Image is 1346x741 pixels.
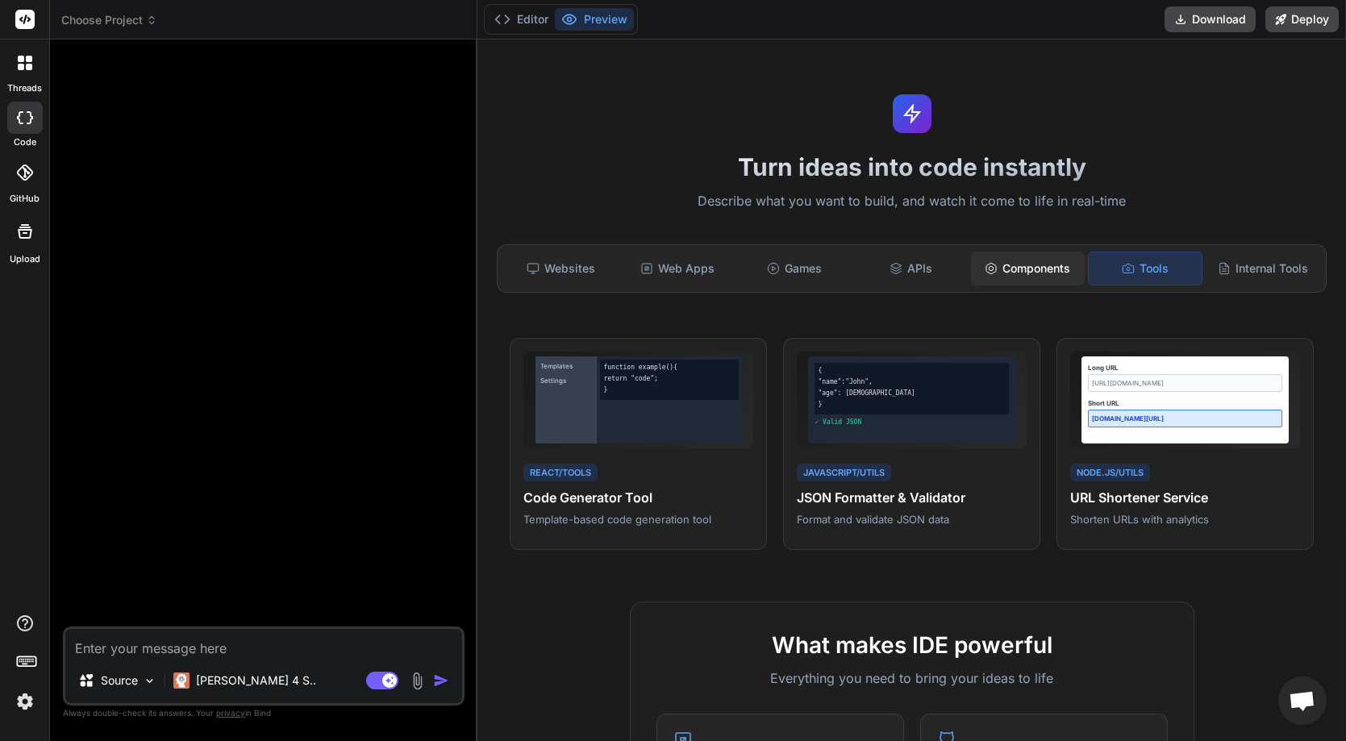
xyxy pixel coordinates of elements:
div: return "code"; [603,374,735,384]
div: Long URL [1088,363,1281,373]
label: threads [7,81,42,95]
img: Claude 4 Sonnet [173,672,190,689]
label: Upload [10,252,40,266]
div: APIs [854,252,968,285]
p: Template-based code generation tool [523,512,753,527]
div: Node.js/Utils [1070,464,1150,482]
img: icon [433,672,449,689]
img: settings [11,688,39,715]
div: "name":"John", [818,377,1005,387]
span: Choose Project [61,12,157,28]
p: [PERSON_NAME] 4 S.. [196,672,316,689]
div: ✓ Valid JSON [815,418,1008,427]
p: Always double-check its answers. Your in Bind [63,706,465,721]
div: Tools [1088,252,1203,285]
div: Short URL [1088,398,1281,408]
button: Editor [488,8,555,31]
div: [URL][DOMAIN_NAME] [1088,374,1281,392]
div: function example() { [603,363,735,373]
p: Everything you need to bring your ideas to life [656,668,1168,688]
div: [DOMAIN_NAME][URL] [1088,410,1281,427]
h2: What makes IDE powerful [656,628,1168,662]
div: Templates [539,360,594,373]
h4: URL Shortener Service [1070,488,1300,507]
img: Pick Models [143,674,156,688]
div: Internal Tools [1206,252,1319,285]
label: code [14,135,36,149]
div: JavaScript/Utils [797,464,891,482]
button: Download [1165,6,1256,32]
div: Components [971,252,1085,285]
div: { [818,366,1005,376]
div: } [818,400,1005,410]
div: Websites [504,252,618,285]
div: React/Tools [523,464,598,482]
h4: JSON Formatter & Validator [797,488,1027,507]
span: privacy [216,708,245,718]
div: Web Apps [621,252,735,285]
label: GitHub [10,192,40,206]
p: Format and validate JSON data [797,512,1027,527]
div: Games [738,252,852,285]
img: attachment [408,672,427,690]
div: Settings [539,374,594,387]
h4: Code Generator Tool [523,488,753,507]
button: Deploy [1265,6,1339,32]
p: Shorten URLs with analytics [1070,512,1300,527]
button: Preview [555,8,634,31]
p: Describe what you want to build, and watch it come to life in real-time [487,191,1336,212]
div: } [603,385,735,395]
p: Source [101,672,138,689]
div: "age": [DEMOGRAPHIC_DATA] [818,389,1005,398]
a: Open chat [1278,676,1327,725]
h1: Turn ideas into code instantly [487,152,1336,181]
